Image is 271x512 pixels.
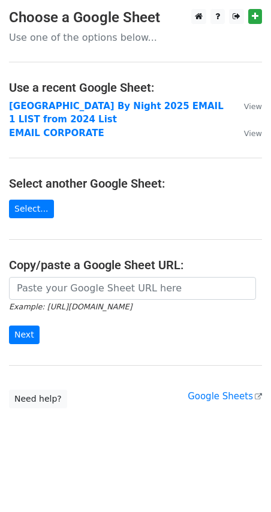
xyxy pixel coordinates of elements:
[9,200,54,218] a: Select...
[9,326,40,344] input: Next
[232,128,262,138] a: View
[244,129,262,138] small: View
[9,101,224,125] a: [GEOGRAPHIC_DATA] By Night 2025 EMAIL 1 LIST from 2024 List
[232,101,262,112] a: View
[9,277,256,300] input: Paste your Google Sheet URL here
[9,9,262,26] h3: Choose a Google Sheet
[9,176,262,191] h4: Select another Google Sheet:
[9,302,132,311] small: Example: [URL][DOMAIN_NAME]
[9,390,67,408] a: Need help?
[244,102,262,111] small: View
[9,80,262,95] h4: Use a recent Google Sheet:
[188,391,262,402] a: Google Sheets
[9,128,104,138] a: EMAIL CORPORATE
[9,258,262,272] h4: Copy/paste a Google Sheet URL:
[9,31,262,44] p: Use one of the options below...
